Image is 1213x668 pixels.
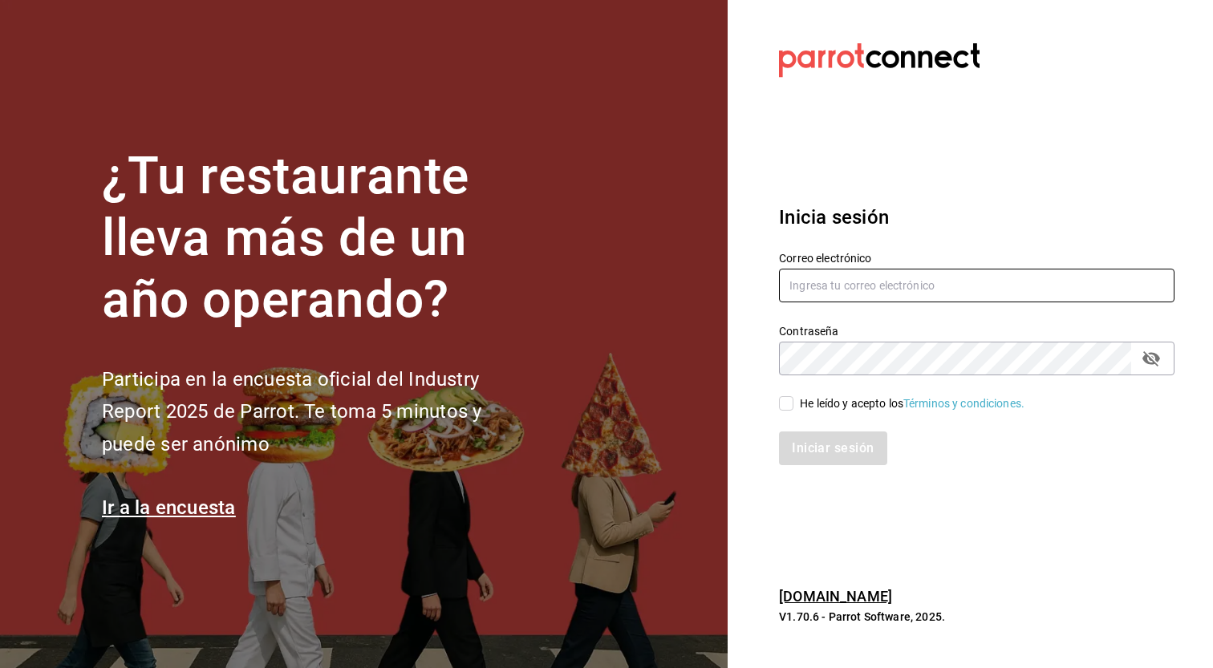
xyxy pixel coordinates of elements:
[800,395,1024,412] div: He leído y acepto los
[102,146,535,330] h1: ¿Tu restaurante lleva más de un año operando?
[779,203,1174,232] h3: Inicia sesión
[102,363,535,461] h2: Participa en la encuesta oficial del Industry Report 2025 de Parrot. Te toma 5 minutos y puede se...
[779,326,1174,337] label: Contraseña
[779,609,1174,625] p: V1.70.6 - Parrot Software, 2025.
[779,253,1174,264] label: Correo electrónico
[779,588,892,605] a: [DOMAIN_NAME]
[102,496,236,519] a: Ir a la encuesta
[779,269,1174,302] input: Ingresa tu correo electrónico
[1138,345,1165,372] button: passwordField
[903,397,1024,410] a: Términos y condiciones.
